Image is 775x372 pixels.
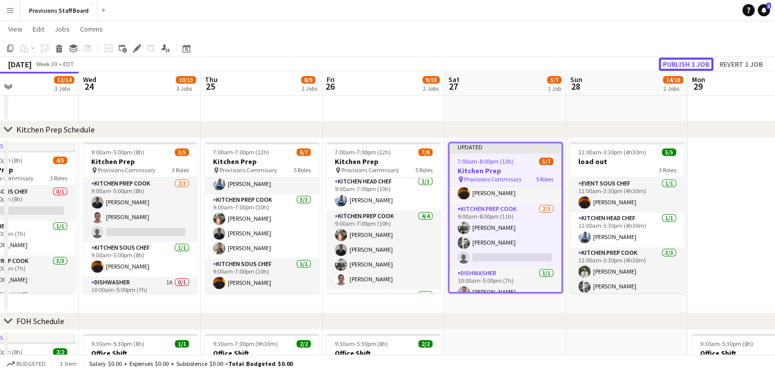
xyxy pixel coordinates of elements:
[83,157,197,166] h3: Kitchen Prep
[327,176,441,210] app-card-role: Kitchen Head Chef1/19:00am-7:00pm (10h)[PERSON_NAME]
[89,360,292,367] div: Salary $0.00 + Expenses $0.00 + Subsistence $0.00 =
[91,340,144,348] span: 9:30am-5:30pm (8h)
[449,166,562,175] h3: Kitchen Prep
[458,157,514,165] span: 7:00am-8:00pm (13h)
[53,348,67,356] span: 2/2
[536,175,553,183] span: 5 Roles
[176,76,196,84] span: 10/13
[449,268,562,302] app-card-role: Dishwasher1/110:00am-5:00pm (7h)[PERSON_NAME]
[297,148,311,156] span: 6/7
[33,24,44,34] span: Edit
[663,85,683,92] div: 2 Jobs
[91,148,144,156] span: 9:00am-5:00pm (8h)
[422,76,440,84] span: 9/10
[692,75,705,84] span: Mon
[659,58,713,71] button: Publish 1 job
[205,349,319,358] h3: Office Shift
[63,60,74,68] div: EDT
[341,166,399,174] span: Provisions Commisary
[29,22,48,36] a: Edit
[569,81,582,92] span: 28
[715,58,767,71] button: Revert 1 job
[449,203,562,268] app-card-role: Kitchen Prep Cook2/39:00am-8:00pm (11h)[PERSON_NAME][PERSON_NAME]
[21,1,97,20] button: Provisions Staff Board
[418,148,433,156] span: 7/8
[570,75,582,84] span: Sun
[205,75,218,84] span: Thu
[53,156,67,164] span: 4/5
[690,81,705,92] span: 29
[16,360,46,367] span: Budgeted
[16,124,95,135] div: Kitchen Prep Schedule
[464,175,522,183] span: Provisions Commisary
[447,81,460,92] span: 27
[55,24,70,34] span: Jobs
[16,316,64,326] div: FOH Schedule
[76,22,107,36] a: Comms
[228,360,292,367] span: Total Budgeted $0.00
[82,81,96,92] span: 24
[205,157,319,166] h3: Kitchen Prep
[335,148,391,156] span: 7:00am-7:00pm (12h)
[203,81,218,92] span: 25
[172,166,189,174] span: 3 Roles
[34,60,59,68] span: Week 39
[55,85,74,92] div: 3 Jobs
[327,289,441,324] app-card-role: Kitchen Sous Chef1/1
[448,75,460,84] span: Sat
[327,349,441,358] h3: Office Shift
[448,142,563,293] app-job-card: Updated7:00am-8:00pm (13h)5/7Kitchen Prep Provisions Commisary5 RolesKitchen Head Chef1/19:00am-7...
[83,75,96,84] span: Wed
[578,148,646,156] span: 11:00am-3:30pm (4h30m)
[4,22,26,36] a: View
[205,142,319,293] app-job-card: 7:00am-7:00pm (12h)6/7Kitchen Prep Provisions Commisary5 Roles[PERSON_NAME]Kitchen Head Chef1/19:...
[662,148,676,156] span: 5/5
[663,76,683,84] span: 14/18
[570,142,684,293] app-job-card: 11:00am-3:30pm (4h30m)5/5load out3 RolesEvent Sous Chef1/111:00am-3:30pm (4h30m)[PERSON_NAME]Kitc...
[50,22,74,36] a: Jobs
[423,85,439,92] div: 2 Jobs
[327,142,441,293] app-job-card: 7:00am-7:00pm (12h)7/8Kitchen Prep Provisions Commisary5 RolesKitchen Prep Cook0/17:00am-12:00pm ...
[415,166,433,174] span: 5 Roles
[83,142,197,293] app-job-card: 9:00am-5:00pm (8h)3/5Kitchen Prep Provisions Commisary3 RolesKitchen Prep Cook2/39:00am-5:00pm (8...
[83,349,197,358] h3: Office Shift
[83,277,197,311] app-card-role: Dishwasher1A0/110:00am-5:00pm (7h)
[8,24,22,34] span: View
[758,4,770,16] a: 1
[301,76,315,84] span: 8/9
[302,85,317,92] div: 2 Jobs
[98,166,155,174] span: Provisions Commisary
[327,210,441,289] app-card-role: Kitchen Prep Cook4/49:00am-7:00pm (10h)[PERSON_NAME][PERSON_NAME][PERSON_NAME][PERSON_NAME]
[659,166,676,174] span: 3 Roles
[50,174,67,182] span: 3 Roles
[548,85,561,92] div: 1 Job
[570,247,684,311] app-card-role: Kitchen Prep Cook3/311:00am-3:30pm (4h30m)[PERSON_NAME][PERSON_NAME]
[297,340,311,348] span: 2/2
[449,143,562,151] div: Updated
[213,340,278,348] span: 9:30am-7:00pm (9h30m)
[205,258,319,293] app-card-role: Kitchen Sous Chef1/19:00am-7:00pm (10h)[PERSON_NAME]
[293,166,311,174] span: 5 Roles
[570,157,684,166] h3: load out
[83,242,197,277] app-card-role: Kitchen Sous Chef1/19:00am-5:00pm (8h)[PERSON_NAME]
[327,75,335,84] span: Fri
[325,81,335,92] span: 26
[418,340,433,348] span: 2/2
[213,148,269,156] span: 7:00am-7:00pm (12h)
[175,148,189,156] span: 3/5
[83,178,197,242] app-card-role: Kitchen Prep Cook2/39:00am-5:00pm (8h)[PERSON_NAME][PERSON_NAME]
[335,340,388,348] span: 9:30am-5:30pm (8h)
[176,85,196,92] div: 3 Jobs
[205,194,319,258] app-card-role: Kitchen Prep Cook3/39:00am-7:00pm (10h)[PERSON_NAME][PERSON_NAME][PERSON_NAME]
[8,59,32,69] div: [DATE]
[327,157,441,166] h3: Kitchen Prep
[56,360,81,367] span: 1 item
[766,3,771,9] span: 1
[570,212,684,247] app-card-role: Kitchen Head Chef1/111:00am-3:30pm (4h30m)[PERSON_NAME]
[54,76,74,84] span: 12/14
